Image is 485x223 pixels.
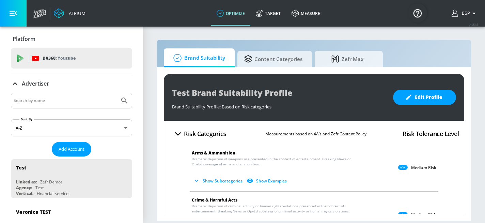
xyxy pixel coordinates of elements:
[54,8,85,18] a: Atrium
[192,197,237,203] span: Crime & Harmful Acts
[184,129,226,138] h4: Risk Categories
[16,179,37,185] div: Linked as:
[250,1,286,26] a: Target
[211,1,250,26] a: optimize
[11,159,132,198] div: TestLinked as:Zefr DemosAgency:TestVertical:Financial Services
[52,142,91,157] button: Add Account
[35,185,44,191] div: Test
[192,204,355,214] span: Dramatic depiction of criminal activity or human rights violations presented in the context of en...
[14,96,117,105] input: Search by name
[469,23,478,26] span: v 4.33.5
[37,191,71,196] div: Financial Services
[192,150,235,156] span: Arms & Ammunition
[11,119,132,136] div: A-Z
[192,157,355,167] span: Dramatic depiction of weapons use presented in the context of entertainment. Breaking News or Op–...
[13,35,35,43] p: Platform
[16,209,51,215] div: Veronica TEST
[16,185,32,191] div: Agency:
[245,175,290,187] button: Show Examples
[43,55,76,62] p: DV360:
[244,51,302,67] span: Content Categories
[411,165,436,170] p: Medium Risk
[265,130,366,137] p: Measurements based on 4A’s and Zefr Content Policy
[16,164,26,171] div: Test
[171,50,225,66] span: Brand Suitability
[459,11,470,16] span: login as: bsp_linking@zefr.com
[408,3,427,23] button: Open Resource Center
[40,179,63,185] div: Zefr Demos
[66,10,85,16] div: Atrium
[286,1,326,26] a: measure
[393,90,456,105] button: Edit Profile
[19,117,34,121] label: Sort By
[22,80,49,87] p: Advertiser
[59,145,84,153] span: Add Account
[11,48,132,69] div: DV360: Youtube
[172,100,386,110] div: Brand Suitability Profile: Based on Risk categories
[169,126,229,142] button: Risk Categories
[411,212,436,218] p: Medium Risk
[16,191,33,196] div: Vertical:
[11,74,132,93] div: Advertiser
[403,129,459,138] h4: Risk Tolerance Level
[407,93,442,102] span: Edit Profile
[452,9,478,17] button: BSP
[58,55,76,62] p: Youtube
[11,29,132,48] div: Platform
[322,51,373,67] span: Zefr Max
[192,175,245,187] button: Show Subcategories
